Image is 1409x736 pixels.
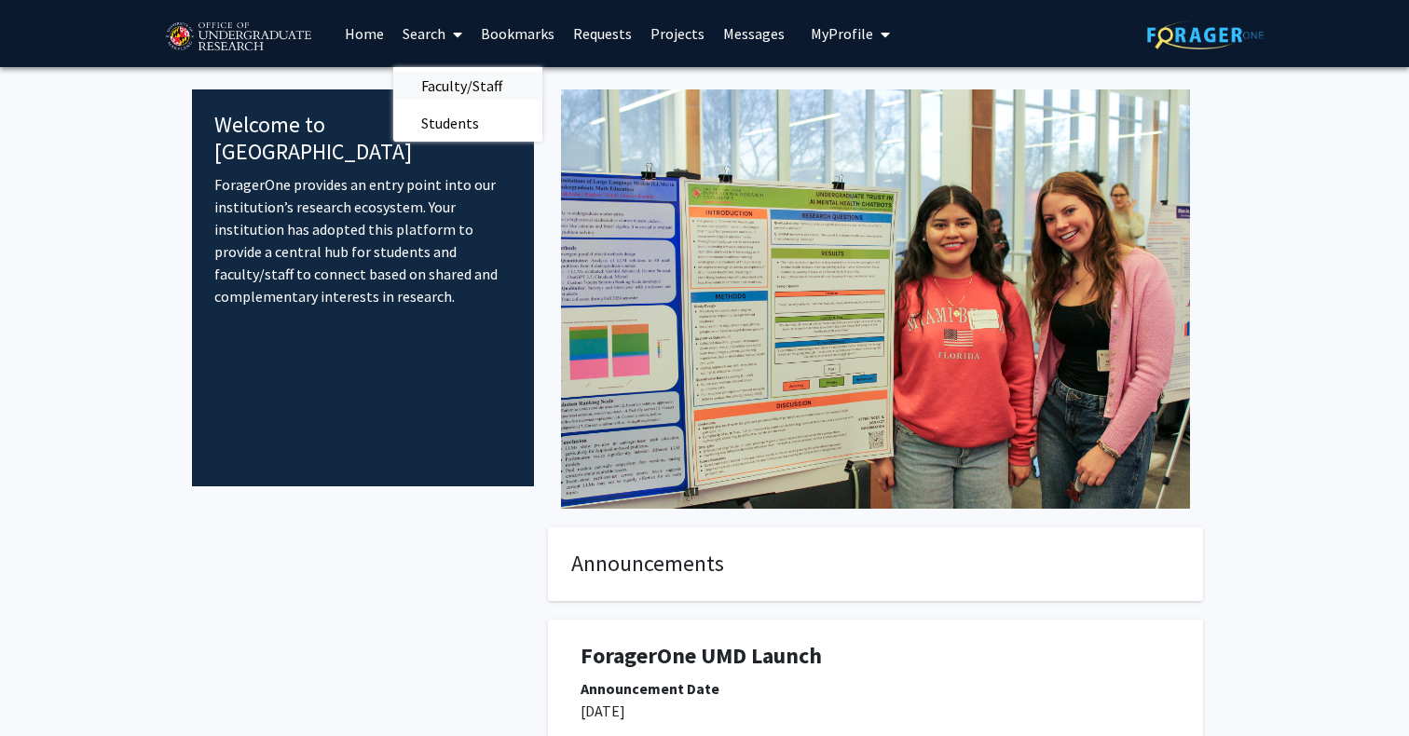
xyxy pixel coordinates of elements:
span: My Profile [811,24,873,43]
a: Projects [641,1,714,66]
h4: Welcome to [GEOGRAPHIC_DATA] [214,112,512,166]
iframe: Chat [14,652,79,722]
img: ForagerOne Logo [1147,20,1264,49]
img: Cover Image [561,89,1190,509]
a: Search [393,1,472,66]
span: Students [393,104,507,142]
span: Faculty/Staff [393,67,530,104]
a: Students [393,109,542,137]
h1: ForagerOne UMD Launch [581,643,1170,670]
div: Announcement Date [581,677,1170,700]
a: Messages [714,1,794,66]
p: [DATE] [581,700,1170,722]
img: University of Maryland Logo [159,14,317,61]
a: Requests [564,1,641,66]
p: ForagerOne provides an entry point into our institution’s research ecosystem. Your institution ha... [214,173,512,307]
a: Home [335,1,393,66]
h4: Announcements [571,551,1180,578]
a: Faculty/Staff [393,72,542,100]
a: Bookmarks [472,1,564,66]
